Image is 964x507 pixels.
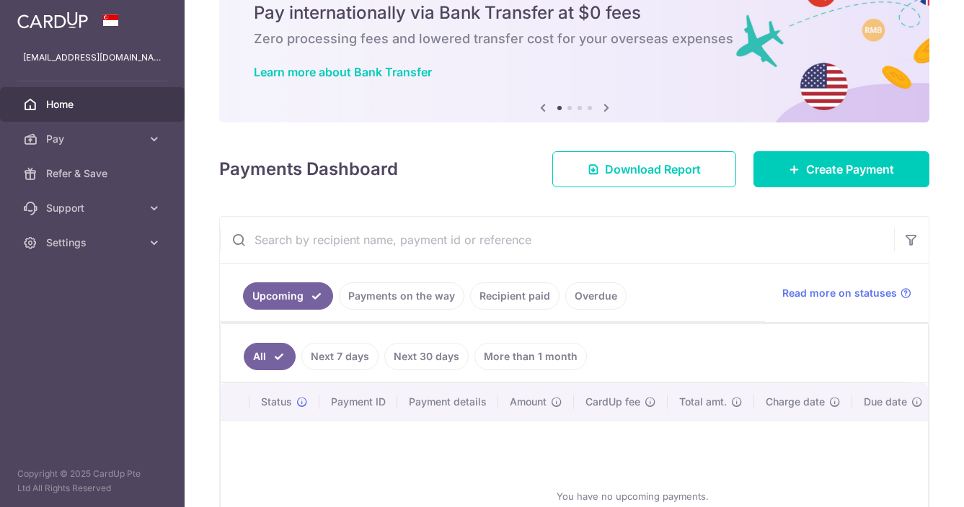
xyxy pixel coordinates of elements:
span: Amount [510,395,547,409]
a: Next 7 days [301,343,379,370]
h6: Zero processing fees and lowered transfer cost for your overseas expenses [254,30,895,48]
span: CardUp fee [585,395,640,409]
th: Payment ID [319,383,397,421]
img: CardUp [17,12,88,29]
a: Payments on the way [339,282,464,310]
span: Due date [864,395,907,409]
span: Charge date [766,395,825,409]
a: Next 30 days [384,343,469,370]
a: Create Payment [753,151,929,187]
h5: Pay internationally via Bank Transfer at $0 fees [254,1,895,24]
a: Download Report [552,151,736,187]
h4: Payments Dashboard [219,156,398,182]
p: [EMAIL_ADDRESS][DOMAIN_NAME] [23,50,162,65]
span: Read more on statuses [782,286,897,300]
a: More than 1 month [474,343,587,370]
span: Create Payment [806,161,894,178]
span: Support [46,201,141,215]
th: Payment details [397,383,498,421]
a: Overdue [565,282,627,310]
a: Read more on statuses [782,286,911,300]
input: Search by recipient name, payment id or reference [220,217,894,263]
span: Total amt. [679,395,727,409]
a: Upcoming [243,282,333,310]
span: Status [261,395,292,409]
span: Settings [46,235,141,250]
span: Download Report [605,161,701,178]
a: Recipient paid [470,282,560,310]
a: Learn more about Bank Transfer [254,65,432,79]
span: Home [46,97,141,112]
span: Refer & Save [46,166,141,181]
a: All [244,343,296,370]
span: Pay [46,132,141,146]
